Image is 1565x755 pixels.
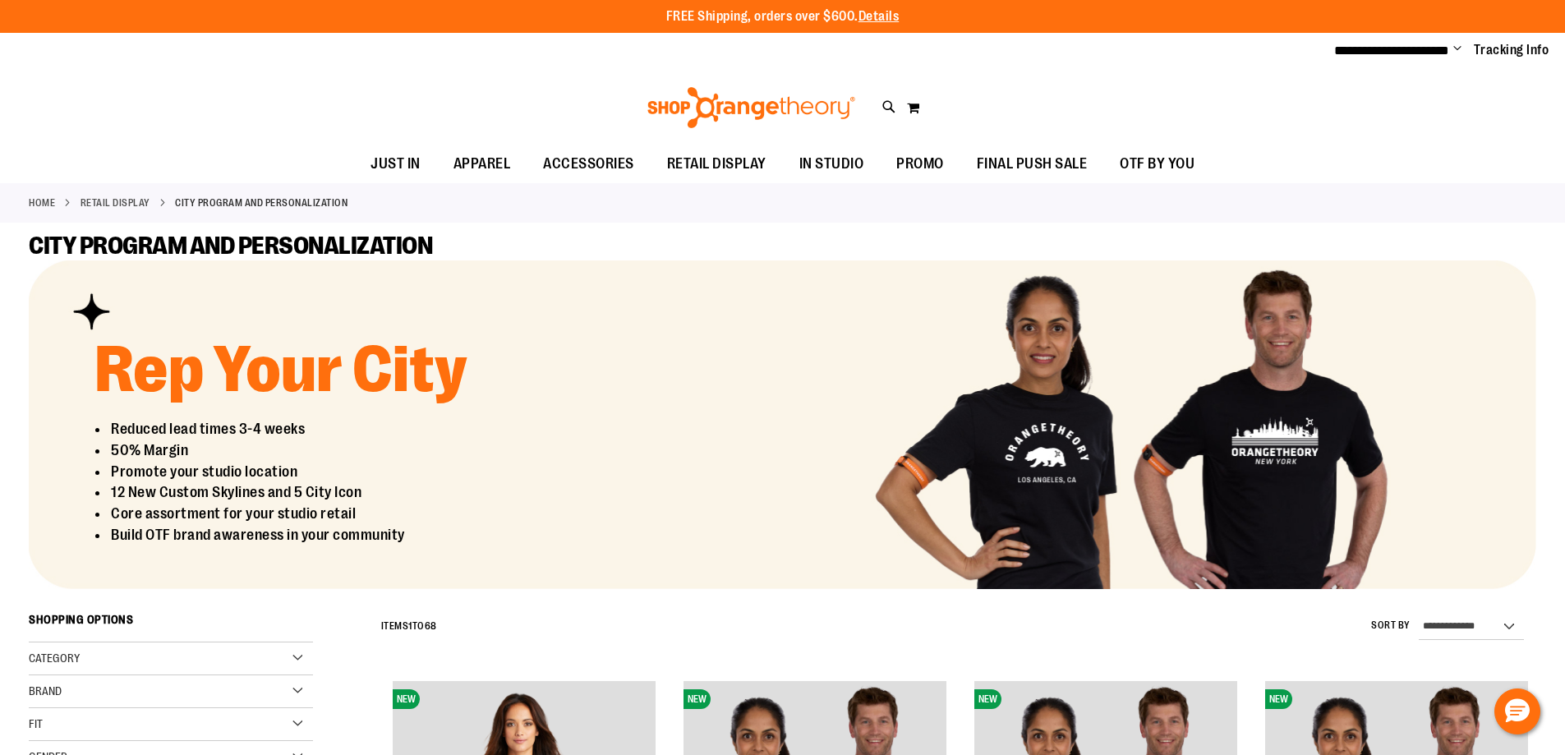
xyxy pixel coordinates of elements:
[799,145,864,182] span: IN STUDIO
[109,462,609,483] li: Promote your studio location
[175,196,348,210] strong: CITY PROGRAM AND PERSONALIZATION
[109,482,609,504] li: 12 New Custom Skylines and 5 City Icon
[543,145,634,182] span: ACCESSORIES
[858,9,900,24] a: Details
[880,145,960,183] a: PROMO
[81,196,150,210] a: RETAIL DISPLAY
[29,651,80,665] span: Category
[371,145,421,182] span: JUST IN
[1120,145,1194,182] span: OTF BY YOU
[453,145,511,182] span: APPAREL
[29,717,43,730] span: Fit
[109,504,609,525] li: Core assortment for your studio retail
[109,525,609,546] li: Build OTF brand awareness in your community
[381,614,437,639] h2: Items to
[1103,145,1211,183] a: OTF BY YOU
[425,620,437,632] span: 68
[437,145,527,183] a: APPAREL
[109,419,609,440] li: Reduced lead times 3-4 weeks
[783,145,881,183] a: IN STUDIO
[1371,619,1411,633] label: Sort By
[29,196,55,210] a: Home
[974,689,1001,709] span: NEW
[29,232,432,260] span: CITY PROGRAM AND PERSONALIZATION
[666,7,900,26] p: FREE Shipping, orders over $600.
[1474,41,1549,59] a: Tracking Info
[29,605,313,642] strong: Shopping Options
[527,145,651,183] a: ACCESSORIES
[94,337,1536,403] h2: Rep Your City
[667,145,766,182] span: RETAIL DISPLAY
[29,684,62,697] span: Brand
[1453,42,1461,58] button: Account menu
[977,145,1088,182] span: FINAL PUSH SALE
[408,620,412,632] span: 1
[645,87,858,128] img: Shop Orangetheory
[684,689,711,709] span: NEW
[896,145,944,182] span: PROMO
[354,145,437,183] a: JUST IN
[1494,688,1540,734] button: Hello, have a question? Let’s chat.
[651,145,783,182] a: RETAIL DISPLAY
[1265,689,1292,709] span: NEW
[960,145,1104,183] a: FINAL PUSH SALE
[393,689,420,709] span: NEW
[109,440,609,462] li: 50% Margin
